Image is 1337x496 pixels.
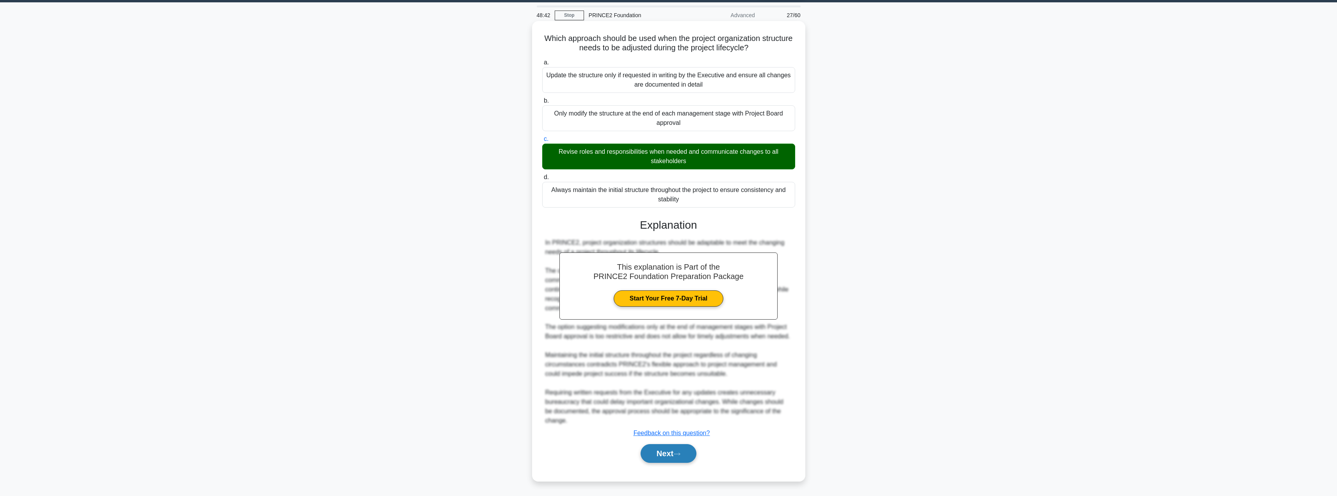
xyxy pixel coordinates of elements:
[541,34,796,53] h5: Which approach should be used when the project organization structure needs to be adjusted during...
[555,11,584,20] a: Stop
[542,67,795,93] div: Update the structure only if requested in writing by the Executive and ensure all changes are doc...
[641,444,696,463] button: Next
[544,59,549,66] span: a.
[544,174,549,180] span: d.
[542,144,795,169] div: Revise roles and responsibilities when needed and communicate changes to all stakeholders
[760,7,805,23] div: 27/60
[542,105,795,131] div: Only modify the structure at the end of each management stage with Project Board approval
[547,219,790,232] h3: Explanation
[544,97,549,104] span: b.
[542,182,795,208] div: Always maintain the initial structure throughout the project to ensure consistency and stability
[532,7,555,23] div: 48:42
[614,290,723,307] a: Start Your Free 7-Day Trial
[691,7,760,23] div: Advanced
[544,135,548,142] span: c.
[545,238,792,425] div: In PRINCE2, project organization structures should be adaptable to meet the changing needs of a p...
[584,7,691,23] div: PRINCE2 Foundation
[634,430,710,436] a: Feedback on this question?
